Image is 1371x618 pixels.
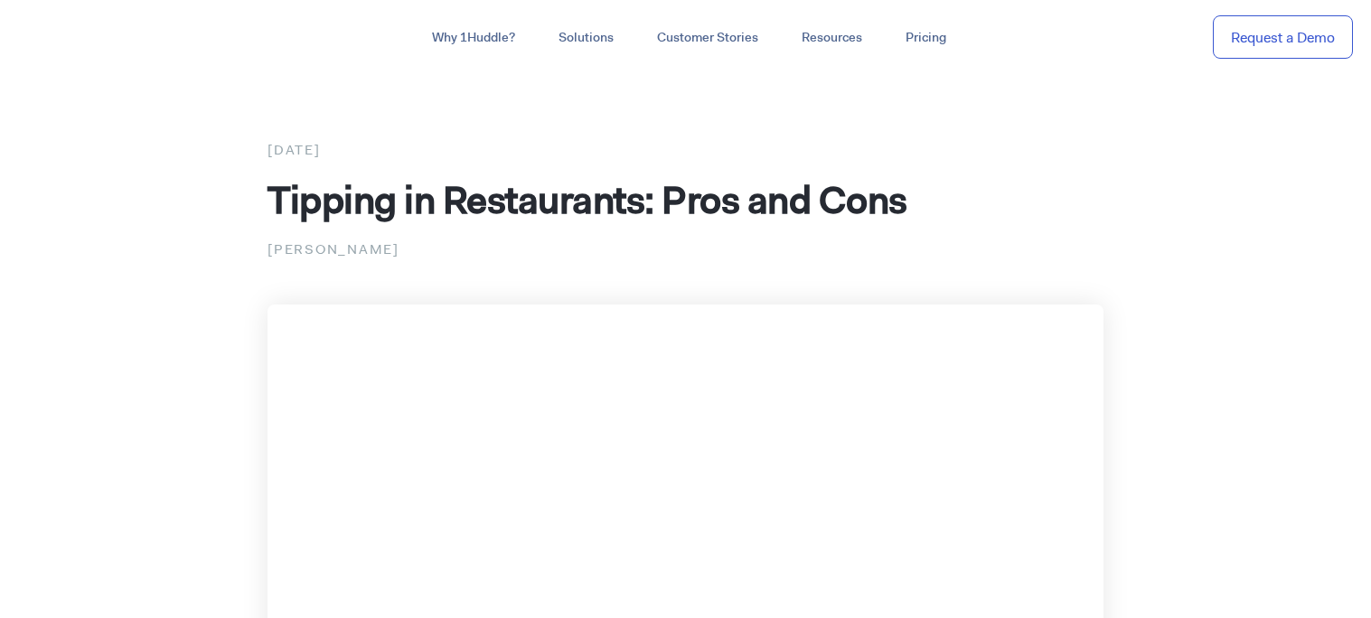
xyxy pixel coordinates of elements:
span: Tipping in Restaurants: Pros and Cons [268,174,907,225]
a: Resources [780,22,884,54]
a: Request a Demo [1213,15,1353,60]
a: Customer Stories [635,22,780,54]
a: Solutions [537,22,635,54]
img: ... [18,20,147,54]
a: Pricing [884,22,968,54]
p: [PERSON_NAME] [268,238,1103,261]
a: Why 1Huddle? [410,22,537,54]
div: [DATE] [268,138,1103,162]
